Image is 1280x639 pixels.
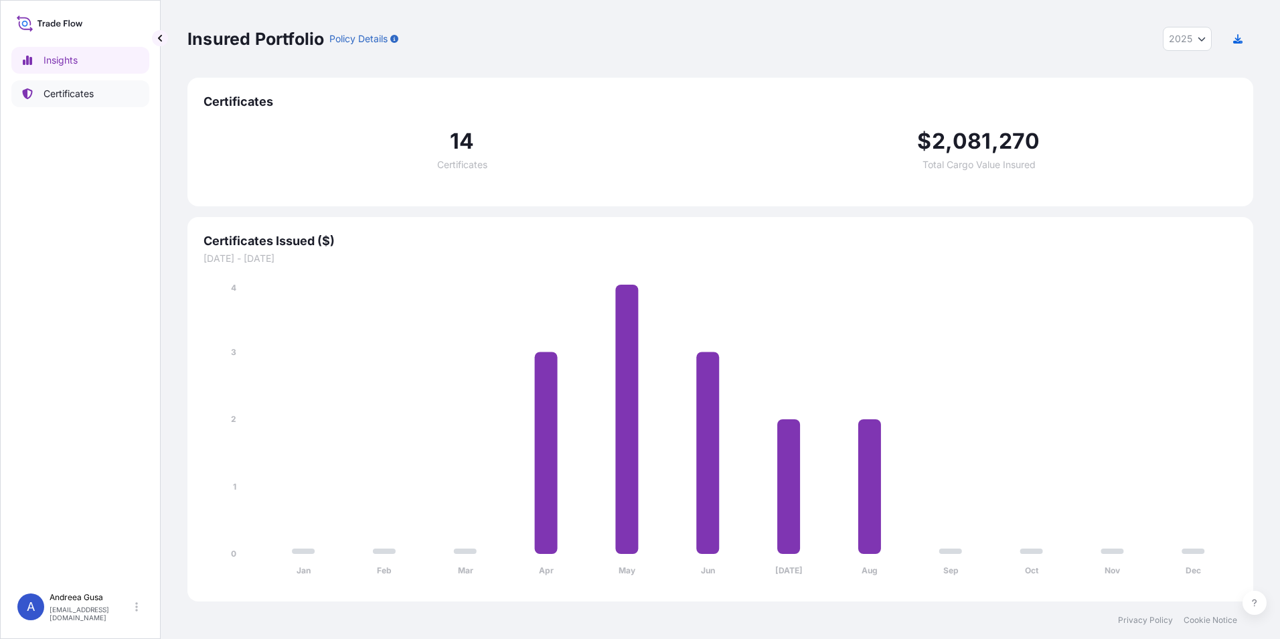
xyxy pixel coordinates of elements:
[1163,27,1212,51] button: Year Selector
[11,47,149,74] a: Insights
[27,600,35,614] span: A
[231,549,236,559] tspan: 0
[1186,565,1201,575] tspan: Dec
[50,592,133,603] p: Andreea Gusa
[231,347,236,357] tspan: 3
[932,131,945,152] span: 2
[44,87,94,100] p: Certificates
[11,80,149,107] a: Certificates
[50,606,133,622] p: [EMAIL_ADDRESS][DOMAIN_NAME]
[999,131,1040,152] span: 270
[1025,565,1039,575] tspan: Oct
[953,131,991,152] span: 081
[1184,615,1237,626] a: Cookie Notice
[917,131,931,152] span: $
[619,565,636,575] tspan: May
[991,131,999,152] span: ,
[187,28,324,50] p: Insured Portfolio
[204,233,1237,249] span: Certificates Issued ($)
[44,54,78,67] p: Insights
[862,565,878,575] tspan: Aug
[450,131,474,152] span: 14
[1105,565,1121,575] tspan: Nov
[701,565,715,575] tspan: Jun
[945,131,953,152] span: ,
[458,565,473,575] tspan: Mar
[539,565,554,575] tspan: Apr
[233,482,236,492] tspan: 1
[204,252,1237,265] span: [DATE] - [DATE]
[231,283,236,293] tspan: 4
[329,32,388,46] p: Policy Details
[377,565,392,575] tspan: Feb
[231,414,236,424] tspan: 2
[943,565,959,575] tspan: Sep
[437,160,487,169] span: Certificates
[297,565,311,575] tspan: Jan
[1118,615,1173,626] a: Privacy Policy
[775,565,803,575] tspan: [DATE]
[923,160,1036,169] span: Total Cargo Value Insured
[204,94,1237,110] span: Certificates
[1169,32,1192,46] span: 2025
